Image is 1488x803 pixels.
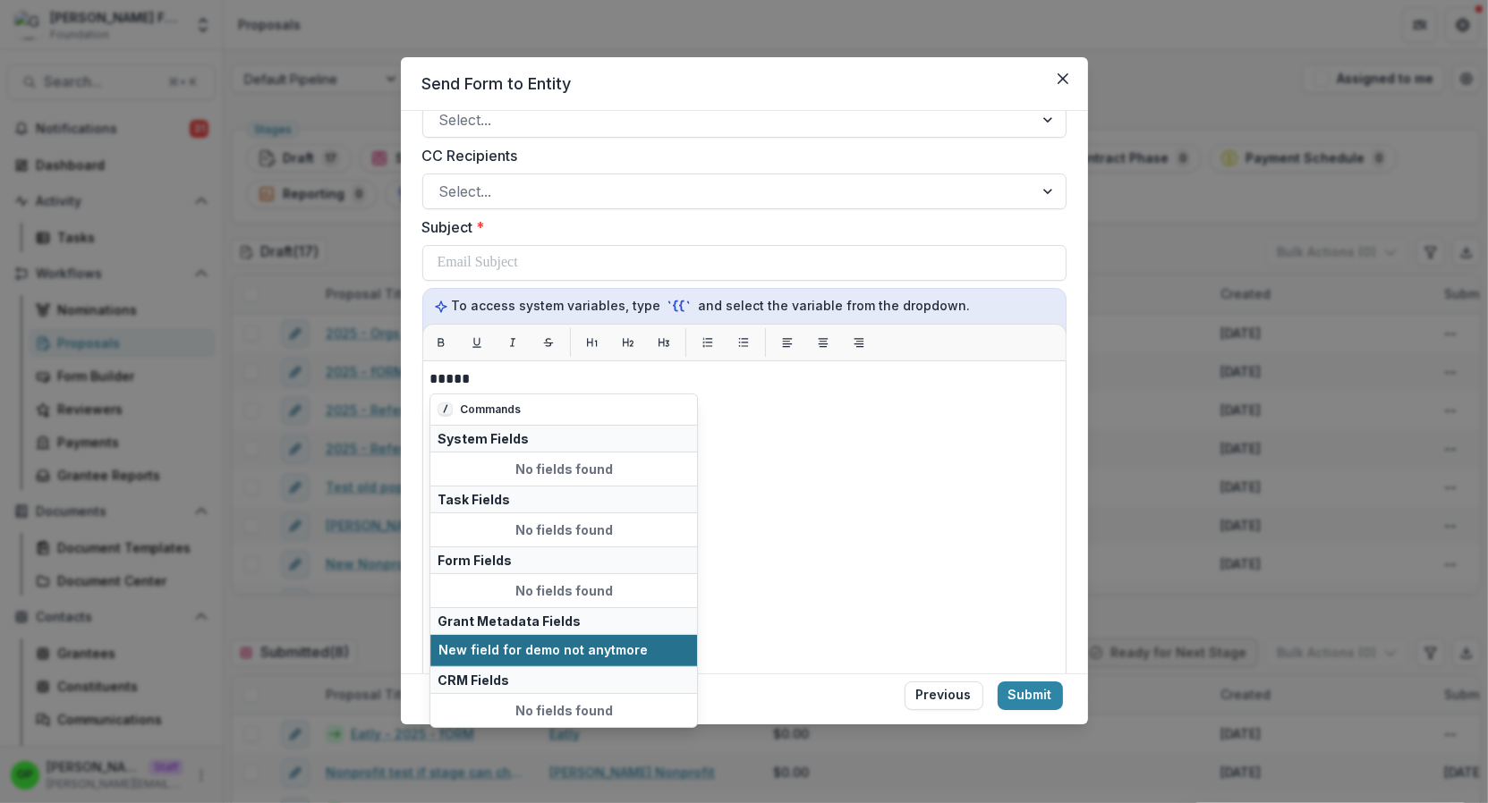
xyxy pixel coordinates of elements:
[430,635,697,666] button: New field for demo not anytmore
[463,328,491,357] button: Underline
[1049,64,1077,93] button: Close
[534,328,563,357] button: Strikethrough
[438,643,689,658] span: New field for demo not anytmore
[430,486,697,513] div: Task Fields
[430,425,697,452] div: System Fields
[498,328,527,357] button: Italic
[809,328,838,357] button: Align center
[430,546,697,574] div: Form Fields
[401,57,1088,111] header: Send Form to Entity
[430,513,697,546] div: No fields found
[460,401,521,418] p: Commands
[430,666,697,694] div: CRM Fields
[614,328,642,357] button: H2
[434,296,1055,316] p: To access system variables, type and select the variable from the dropdown.
[422,216,1056,238] label: Subject
[430,607,697,635] div: Grant Metadata Fields
[430,694,697,727] div: No fields found
[650,328,678,357] button: H3
[845,328,873,357] button: Align right
[773,328,802,357] button: Align left
[430,574,697,607] div: No fields found
[422,145,1056,166] label: CC Recipients
[998,681,1063,710] button: Submit
[438,402,453,417] kbd: /
[430,452,697,486] div: No fields found
[693,328,722,357] button: List
[905,681,983,710] button: Previous
[427,328,455,357] button: Bold
[729,328,758,357] button: List
[578,328,607,357] button: H1
[665,297,695,316] code: `{{`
